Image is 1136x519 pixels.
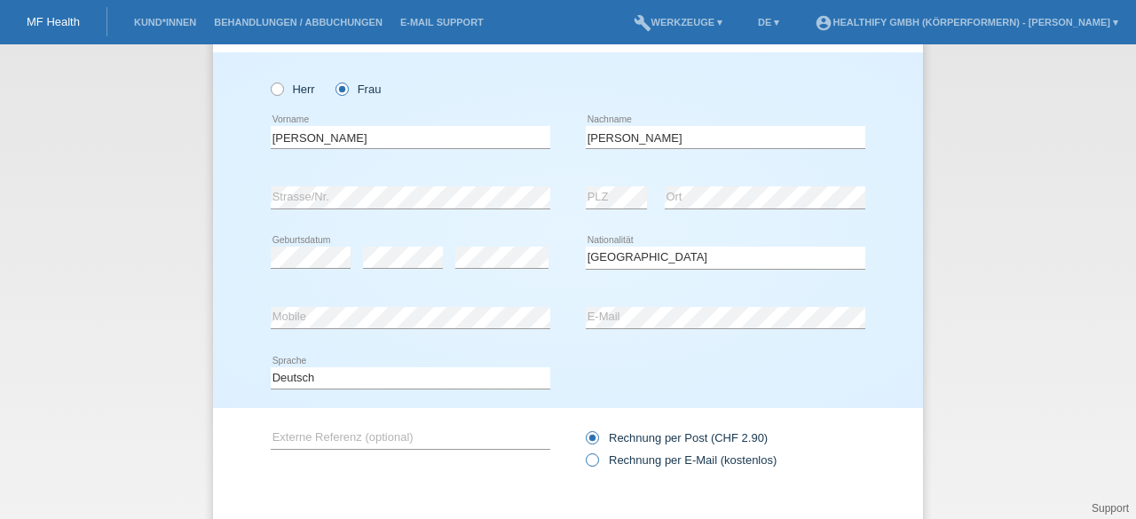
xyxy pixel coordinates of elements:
input: Rechnung per E-Mail (kostenlos) [586,453,597,476]
a: E-Mail Support [391,17,493,28]
a: Behandlungen / Abbuchungen [205,17,391,28]
input: Frau [335,83,347,94]
label: Rechnung per Post (CHF 2.90) [586,431,768,444]
label: Rechnung per E-Mail (kostenlos) [586,453,777,467]
a: Kund*innen [125,17,205,28]
a: Support [1092,502,1129,515]
a: DE ▾ [749,17,788,28]
a: account_circleHealthify GmbH (Körperformern) - [PERSON_NAME] ▾ [806,17,1127,28]
label: Herr [271,83,315,96]
input: Herr [271,83,282,94]
input: Rechnung per Post (CHF 2.90) [586,431,597,453]
a: buildWerkzeuge ▾ [625,17,732,28]
i: build [634,14,651,32]
label: Frau [335,83,381,96]
i: account_circle [815,14,832,32]
a: MF Health [27,15,80,28]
